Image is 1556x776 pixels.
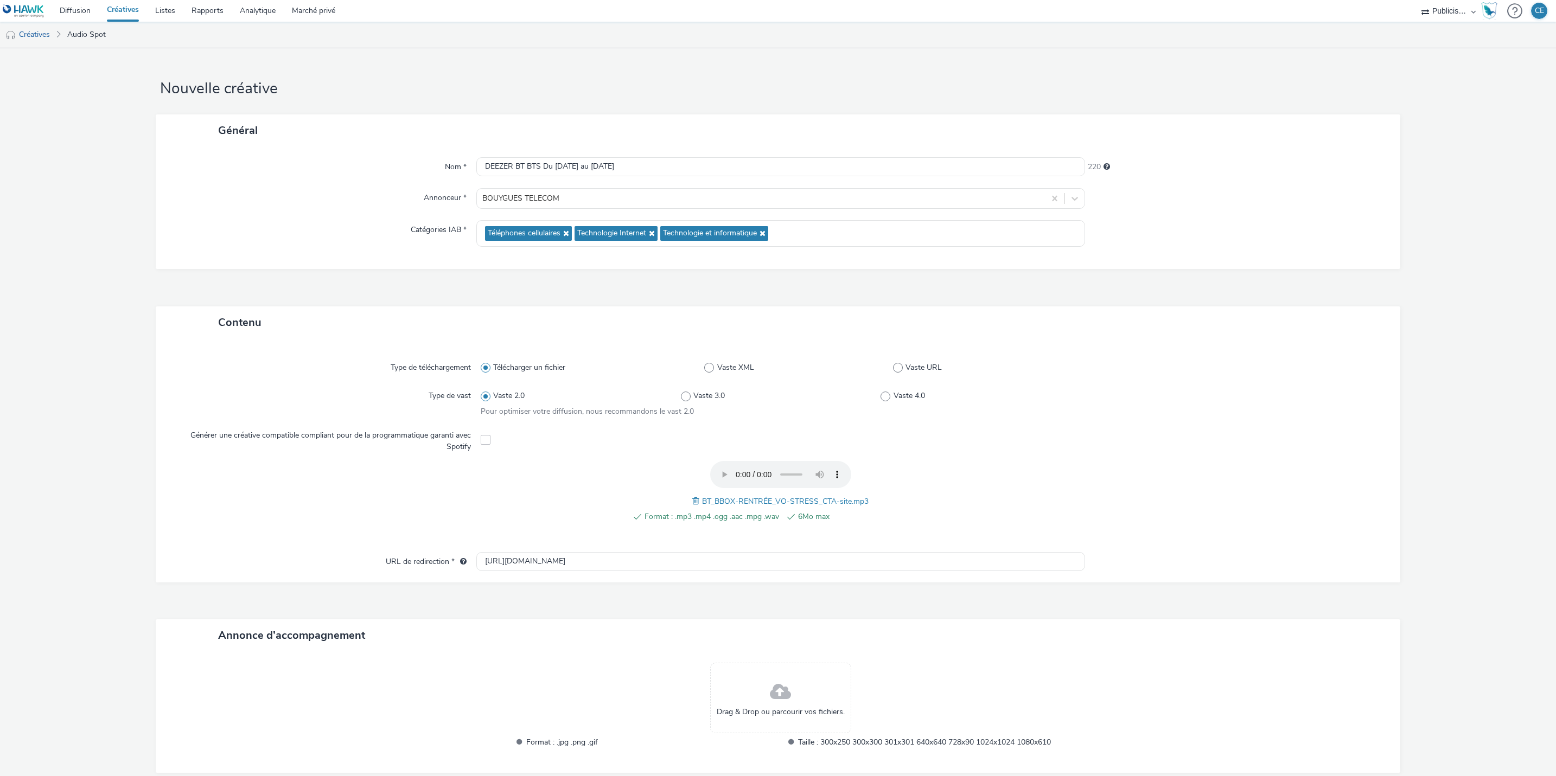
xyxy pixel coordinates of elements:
span: Vaste XML [717,362,754,373]
img: undefined Logo [3,4,44,18]
span: Drag & Drop ou parcourir vos fichiers. [717,707,845,717]
label: Type de vast [424,386,475,401]
h1: Nouvelle créative [156,79,1400,99]
span: Format : .jpg .png .gif [526,736,779,748]
input: Nom [476,157,1085,176]
span: Vaste URL [905,362,942,373]
span: Taille : 300x250 300x300 301x301 640x640 728x90 1024x1024 1080x610 [798,736,1051,748]
span: Télécharger un fichier [493,362,565,373]
span: 6Mo max [798,510,933,523]
span: Vaste 4.0 [894,390,925,401]
span: Vaste 2.0 [493,390,525,401]
label: Nom * [441,157,471,172]
label: Type de téléchargement [386,358,475,373]
span: 220 [1088,162,1101,172]
span: Pour optimiser votre diffusion, nous recommandons le vast 2.0 [481,406,694,416]
span: Annonce d’accompagnement [218,628,365,643]
span: Téléphones cellulaires [488,229,560,238]
span: Technologie Internet [577,229,646,238]
div: CE [1535,3,1544,19]
img: audio [5,30,16,41]
a: Hawk Academy [1481,2,1502,20]
span: Vaste 3.0 [693,390,725,401]
a: Audio Spot [62,22,111,48]
span: Général [218,123,258,138]
label: Annonceur * [419,188,471,203]
label: Générer une créative compatible compliant pour de la programmatique garanti avec Spotify [175,426,475,452]
span: Contenu [218,315,262,330]
label: Catégories IAB * [406,220,471,235]
span: BT_BBOX-RENTRÉE_VO-STRESS_CTA-site.mp3 [702,496,869,506]
font: Créatives [19,29,50,40]
div: L’URL de redirection sera utilisée comme URL de validation avec certains SSP et ce sera l’URL de ... [455,556,467,567]
font: URL de redirection * [386,556,455,567]
input: URL... [476,552,1085,571]
span: Technologie et informatique [663,229,757,238]
div: 255 caractères maximum [1104,162,1110,172]
span: Format : .mp3 .mp4 .ogg .aac .mpg .wav [645,510,779,523]
img: Hawk Academy [1481,2,1497,20]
